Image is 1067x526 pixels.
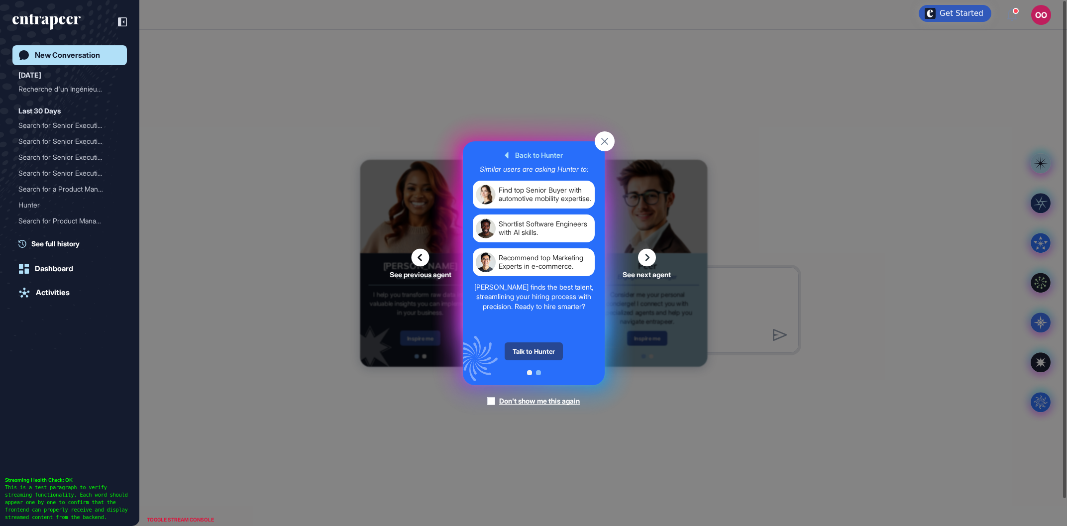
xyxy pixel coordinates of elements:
div: Search for a Product Mana... [18,181,113,197]
div: Search for Senior Executives in Digital Banking and Fintech in Estonia and Sweden [18,149,121,165]
div: Talk to Hunter [505,342,563,360]
img: agent-card-sample-avatar-02.png [476,218,496,238]
div: Search for Product Manager with AI Agent Development Experience in MENA [18,213,121,229]
a: Dashboard [12,259,127,279]
div: Last 30 Days [18,105,61,117]
div: entrapeer-logo [12,14,81,30]
div: [DATE] [18,69,41,81]
div: Recherche d'un Ingénieur ... [18,81,113,97]
div: Hunter [18,197,121,213]
img: launcher-image-alternative-text [925,8,936,19]
div: Search for a Product Mana... [18,229,113,245]
div: Search for Senior Executi... [18,117,113,133]
div: [PERSON_NAME] finds the best talent, streamlining your hiring process with precision. Ready to hi... [473,282,595,311]
a: New Conversation [12,45,127,65]
div: Recommend top Marketing Experts in e-commerce. [499,252,592,272]
div: Don't show me this again [499,396,580,406]
span: See previous agent [390,271,451,278]
span: See next agent [623,271,671,278]
div: Search for Senior Executives in Digital Banking at Coop Bank, Luminor, Lunar, Tuum, and Doconomy [18,133,121,149]
div: TOGGLE STREAM CONSOLE [144,514,216,526]
div: Hunter [18,197,113,213]
div: Recherche d'un Ingénieur en Stratégie et Plan de Test AD H/F pour la région MENA et Afrique [18,81,121,97]
div: Activities [36,288,70,297]
a: See full history [18,238,127,249]
div: Back to Hunter [505,151,563,159]
div: Search for Senior Executives in Digital Banking and Payments for Kuveyt Türk Delegation in Europe [18,165,121,181]
div: New Conversation [35,51,100,60]
div: Dashboard [35,264,73,273]
div: Search for Senior Executi... [18,165,113,181]
div: Search for Senior Executives and Directors at Coop Pank AS in Digital Banking and IT [18,117,121,133]
div: Search for a Product Manager with 5-8 years of AI Agent Development Experience in MENA [18,229,121,245]
a: Activities [12,283,127,303]
div: Search for Product Manage... [18,213,113,229]
div: Search for a Product Manager with AI Agent Development Experience in MENA [18,181,121,197]
span: See full history [31,238,80,249]
img: agent-card-sample-avatar-03.png [476,252,496,272]
img: agent-card-sample-avatar-01.png [476,184,496,204]
div: Search for Senior Executi... [18,149,113,165]
div: Find top Senior Buyer with automotive mobility expertise. [499,184,592,204]
button: OO [1031,5,1051,25]
div: Get Started [940,8,983,18]
div: Similar users are asking Hunter to: [479,165,588,173]
div: Open Get Started checklist [919,5,991,22]
div: Search for Senior Executi... [18,133,113,149]
div: Shortlist Software Engineers with AI skills. [499,218,592,238]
